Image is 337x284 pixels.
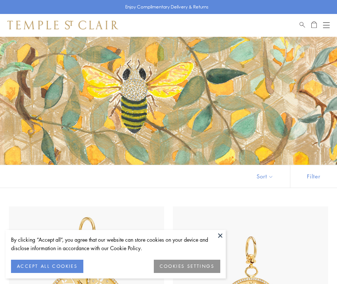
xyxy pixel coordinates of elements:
button: ACCEPT ALL COOKIES [11,260,83,273]
img: Temple St. Clair [7,21,118,29]
p: Enjoy Complimentary Delivery & Returns [125,3,209,11]
button: Open navigation [323,21,330,29]
a: Open Shopping Bag [311,21,317,29]
div: By clicking “Accept all”, you agree that our website can store cookies on your device and disclos... [11,235,220,252]
button: Show filters [290,165,337,188]
a: Search [300,21,305,29]
button: Show sort by [240,165,290,188]
button: COOKIES SETTINGS [154,260,220,273]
